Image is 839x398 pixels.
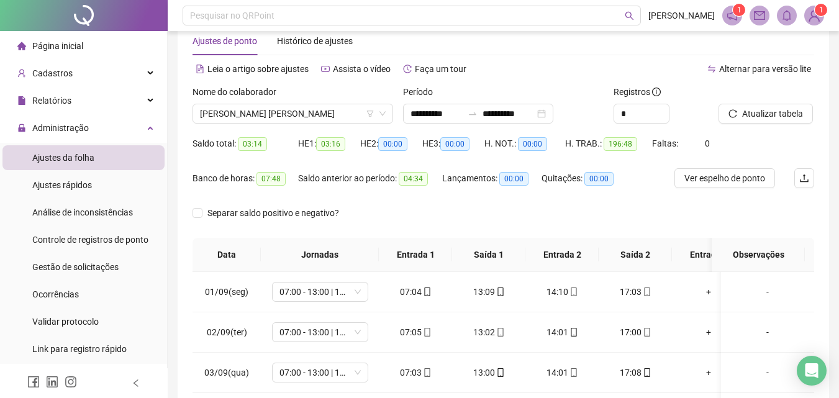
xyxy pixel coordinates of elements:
span: user-add [17,69,26,78]
div: + [682,325,735,339]
span: Ajustes de ponto [193,36,257,46]
span: Relatórios [32,96,71,106]
span: mobile [642,368,651,377]
span: Página inicial [32,41,83,51]
span: mobile [568,287,578,296]
span: 07:00 - 13:00 | 14:00 - 17:00 [279,323,361,341]
span: to [468,109,478,119]
span: Análise de inconsistências [32,207,133,217]
th: Saída 2 [599,238,672,272]
span: 02/09(ter) [207,327,247,337]
span: 07:00 - 13:00 | 14:00 - 17:00 [279,363,361,382]
label: Nome do colaborador [193,85,284,99]
button: Ver espelho de ponto [674,168,775,188]
span: Cadastros [32,68,73,78]
sup: 1 [733,4,745,16]
span: 196:48 [604,137,637,151]
span: file-text [196,65,204,73]
span: mobile [568,368,578,377]
div: 14:01 [535,325,589,339]
span: Separar saldo positivo e negativo? [202,206,344,220]
div: 07:05 [389,325,442,339]
span: Leia o artigo sobre ajustes [207,64,309,74]
span: mobile [495,368,505,377]
span: linkedin [46,376,58,388]
span: 1 [819,6,823,14]
span: 00:00 [518,137,547,151]
div: HE 1: [298,137,360,151]
div: + [682,285,735,299]
div: Open Intercom Messenger [797,356,827,386]
div: 13:02 [462,325,515,339]
div: 17:08 [609,366,662,379]
th: Entrada 2 [525,238,599,272]
span: [PERSON_NAME] [648,9,715,22]
span: 07:48 [256,172,286,186]
span: Faça um tour [415,64,466,74]
span: mobile [495,328,505,337]
label: Período [403,85,441,99]
span: mobile [568,328,578,337]
div: 14:01 [535,366,589,379]
span: 07:00 - 13:00 | 14:00 - 17:00 [279,283,361,301]
span: info-circle [652,88,661,96]
span: home [17,42,26,50]
button: Atualizar tabela [719,104,813,124]
span: search [625,11,634,20]
span: GALDINO DE SOUZA SANTOS JUNIOR [200,104,386,123]
span: instagram [65,376,77,388]
span: 00:00 [378,137,407,151]
th: Jornadas [261,238,379,272]
span: Faltas: [652,138,680,148]
th: Entrada 1 [379,238,452,272]
th: Saída 1 [452,238,525,272]
sup: Atualize o seu contato no menu Meus Dados [815,4,827,16]
span: swap [707,65,716,73]
div: Saldo anterior ao período: [298,171,442,186]
th: Entrada 3 [672,238,745,272]
div: HE 2: [360,137,422,151]
span: mobile [422,328,432,337]
span: Histórico de ajustes [277,36,353,46]
div: 07:04 [389,285,442,299]
span: mobile [495,287,505,296]
span: 03:14 [238,137,267,151]
span: mobile [642,328,651,337]
div: 14:10 [535,285,589,299]
span: Link para registro rápido [32,344,127,354]
span: upload [799,173,809,183]
div: 07:03 [389,366,442,379]
span: youtube [321,65,330,73]
div: 13:00 [462,366,515,379]
span: Alternar para versão lite [719,64,811,74]
span: Ajustes da folha [32,153,94,163]
span: Observações [722,248,795,261]
span: 1 [737,6,741,14]
span: 04:34 [399,172,428,186]
span: bell [781,10,792,21]
th: Data [193,238,261,272]
span: file [17,96,26,105]
span: Validar protocolo [32,317,99,327]
div: Banco de horas: [193,171,298,186]
span: 01/09(seg) [205,287,248,297]
div: - [731,325,804,339]
span: Controle de registros de ponto [32,235,148,245]
span: lock [17,124,26,132]
div: 17:03 [609,285,662,299]
span: 0 [705,138,710,148]
div: 17:00 [609,325,662,339]
div: Saldo total: [193,137,298,151]
div: 13:09 [462,285,515,299]
div: H. TRAB.: [565,137,652,151]
span: swap-right [468,109,478,119]
th: Observações [712,238,805,272]
span: Ver espelho de ponto [684,171,765,185]
img: 53429 [805,6,823,25]
span: mobile [642,287,651,296]
span: history [403,65,412,73]
span: facebook [27,376,40,388]
span: Registros [614,85,661,99]
span: 03:16 [316,137,345,151]
span: left [132,379,140,387]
